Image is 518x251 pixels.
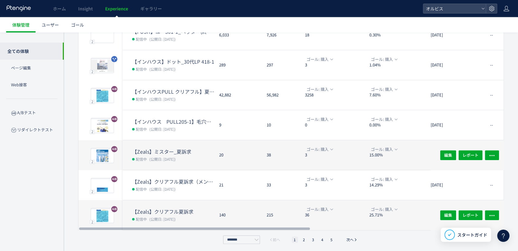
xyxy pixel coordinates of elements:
div: 2 [90,69,95,74]
span: 配信中 [136,156,147,162]
span: ゴール: 購入 [307,56,329,63]
button: ゴール: 購入 [366,56,402,63]
button: ゴール: 購入 [366,26,402,33]
span: ゴール: 購入 [371,116,393,123]
span: (公開日: [DATE]) [149,186,176,192]
span: Experience [105,6,128,12]
dt: 15.00% [369,152,426,158]
span: ゴール: 購入 [371,146,393,153]
dt: 【PUSH】ユー301-1_ヘッダー(終売訴求vs権威) [132,28,214,35]
button: ゴール: 購入 [366,146,402,153]
button: ゴール: 購入 [301,206,337,213]
div: 7,926 [262,20,300,50]
div: [DATE] [426,110,484,140]
li: 4 [319,237,326,243]
button: ゴール: 購入 [301,26,337,33]
button: ゴール: 購入 [366,86,402,93]
button: 編集 [440,210,456,220]
div: 38 [262,140,300,170]
span: 編集 [444,210,452,220]
div: 2 [90,220,95,224]
span: ゴール: 購入 [307,146,329,153]
span: 前へ [273,237,280,243]
button: ゴール: 購入 [366,176,402,183]
dt: 【インハウスPULL クリアフル】夏訴求 205 [132,88,214,95]
div: 10 [262,110,300,140]
dt: 3 [305,152,364,158]
li: 1 [292,237,298,243]
button: 次へ [345,237,359,243]
dt: 【インハウス】ドット_30代LP 418-1 [132,58,214,65]
button: ゴール: 購入 [366,116,402,123]
dt: 14.29% [369,182,426,188]
div: 42,882 [214,80,262,110]
button: ゴール: 購入 [301,56,337,63]
div: pagination [222,235,361,244]
span: レポート [463,210,478,220]
dt: 1.04% [369,62,426,68]
dt: 【Zeals】クリアフル夏訴求 [132,208,214,215]
button: レポート [459,150,482,160]
span: ゴール: 購入 [307,116,329,123]
span: (公開日: [DATE]) [149,66,176,72]
img: 33f04b145e367f707e3f226de6729cb41754473847723.jpeg [91,149,114,163]
div: 20 [214,140,262,170]
span: (公開日: [DATE]) [149,126,176,132]
span: Insight [78,6,93,12]
dt: 0 [305,122,364,128]
button: ゴール: 購入 [366,206,402,213]
dt: 7.60% [369,92,426,98]
span: 配信中 [136,36,147,42]
span: ゴール: 購入 [307,86,329,93]
div: [DATE] [426,170,484,200]
dt: 【Zeals】クリアフル夏訴求（メンズ） [132,178,214,185]
span: 配信中 [136,126,147,132]
dt: 3 [305,62,364,68]
dt: 3258 [305,92,364,98]
span: ホーム [53,6,66,12]
li: 2 [301,237,307,243]
span: 配信中 [136,186,147,192]
img: 48611a6220ee2fed8b0a5d9949d1a63c1751344373828.jpeg [91,89,114,103]
button: ゴール: 購入 [301,176,337,183]
dt: 36 [305,212,364,218]
div: [DATE] [426,200,484,230]
div: 289 [214,50,262,80]
img: 9584880f03bd04054b56e8e8a066b24b1754646345010.jpeg [91,59,114,73]
img: a90f278fedf00b5b0a120f8fea8c1d7d1754569681758.jpeg [91,119,114,133]
span: 配信中 [136,96,147,102]
button: レポート [459,210,482,220]
dt: 0.00% [369,122,426,128]
div: 6,033 [214,20,262,50]
button: ゴール: 購入 [301,146,337,153]
img: 2d0fceaf4c322b432b7311b1da88e4471754472183005.jpeg [91,179,114,193]
span: ゴール [71,22,84,28]
div: 2 [90,129,95,134]
span: ユーザー [42,22,59,28]
button: 前へ [267,237,282,243]
span: ゴール: 購入 [371,86,393,93]
dt: 3 [305,182,364,188]
span: ゴール: 購入 [371,176,393,183]
span: (公開日: [DATE]) [149,96,176,102]
span: ゴール: 購入 [307,176,329,183]
div: 33 [262,170,300,200]
dt: 【インハウス PULL205-1】毛穴クリアフル検証 [132,118,214,125]
div: 2 [90,99,95,104]
span: 体験管理 [12,22,29,28]
img: c907e54416db144ba18275450211b12e1754631494929.jpeg [91,29,114,43]
div: 2 [90,189,95,194]
span: (公開日: [DATE]) [149,216,176,222]
span: スタートガイド [457,232,487,238]
div: [DATE] [426,80,484,110]
span: 配信中 [136,216,147,222]
span: (公開日: [DATE]) [149,36,176,42]
div: [DATE] [426,50,484,80]
div: 56,982 [262,80,300,110]
div: 215 [262,200,300,230]
div: 140 [214,200,262,230]
li: 3 [310,237,316,243]
div: 2 [90,39,95,44]
div: [DATE] [426,140,484,170]
button: ゴール: 購入 [301,86,337,93]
